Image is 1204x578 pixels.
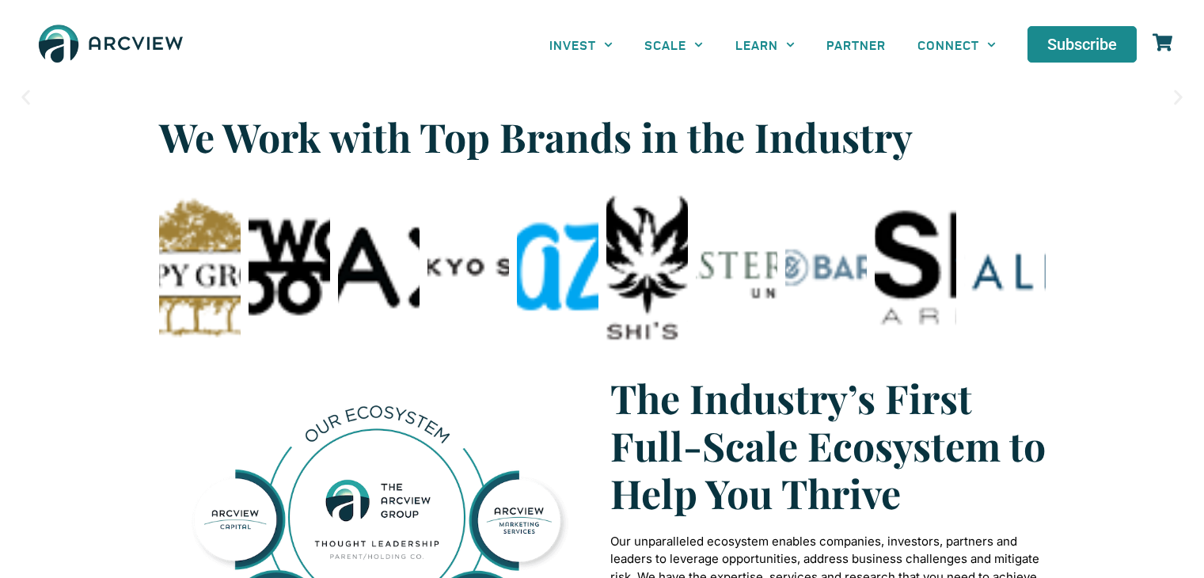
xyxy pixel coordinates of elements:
[1027,26,1137,63] a: Subscribe
[338,177,420,359] div: PAX 125x75
[159,177,241,359] div: Canopy Growth 125x75
[696,177,777,359] div: Oaksterdam University
[629,27,719,63] a: SCALE
[534,27,629,63] a: INVEST
[875,177,956,359] div: FSD Pharma 125x75
[875,177,956,359] div: 9 / 22
[720,27,811,63] a: LEARN
[696,177,777,359] div: 7 / 22
[249,177,330,359] div: Two Roots 125x75
[964,177,1046,359] div: Caliva 125x75
[1168,87,1188,107] div: Next slide
[16,87,36,107] div: Previous slide
[811,27,902,63] a: PARTNER
[964,177,1046,359] div: 10 / 22
[610,375,1046,517] h1: The Industry’s First Full-Scale Ecosystem to Help You Thrive
[517,177,598,359] div: 5 / 22
[1047,36,1117,52] span: Subscribe
[517,177,598,359] div: Eaze 125x75
[902,27,1012,63] a: CONNECT
[427,177,509,359] div: 4 / 22
[785,177,867,359] div: Papa & Barkley 125x75
[338,177,420,359] div: 3 / 22
[159,177,241,359] div: 1 / 22
[534,27,1012,63] nav: Menu
[606,177,688,359] div: Belushi's Farm 125x75
[785,177,867,359] div: 8 / 22
[427,177,509,359] div: Tokyo Smoke 125x75
[32,16,190,74] img: The Arcview Group
[249,177,330,359] div: 2 / 22
[606,177,688,359] div: 6 / 22
[159,113,1046,161] h1: We Work with Top Brands in the Industry
[159,177,1046,359] div: Slides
